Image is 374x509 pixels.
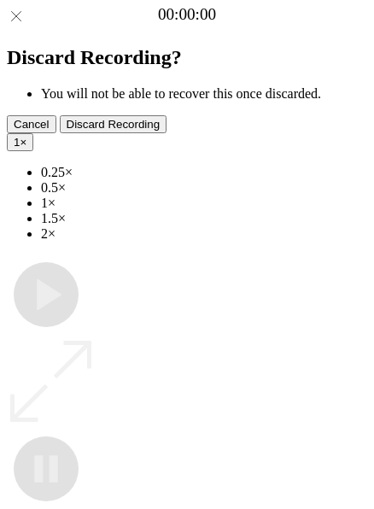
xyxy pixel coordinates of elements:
[41,211,367,226] li: 1.5×
[7,115,56,133] button: Cancel
[158,5,216,24] a: 00:00:00
[41,165,367,180] li: 0.25×
[41,196,367,211] li: 1×
[41,226,367,242] li: 2×
[60,115,167,133] button: Discard Recording
[14,136,20,149] span: 1
[41,180,367,196] li: 0.5×
[7,46,367,69] h2: Discard Recording?
[41,86,367,102] li: You will not be able to recover this once discarded.
[7,133,33,151] button: 1×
